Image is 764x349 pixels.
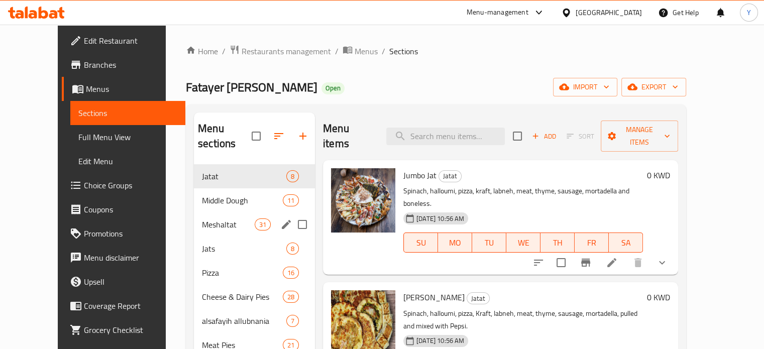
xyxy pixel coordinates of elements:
[84,252,177,264] span: Menu disclaimer
[576,7,642,18] div: [GEOGRAPHIC_DATA]
[62,197,185,221] a: Coupons
[438,232,472,253] button: MO
[84,179,177,191] span: Choice Groups
[355,45,378,57] span: Menus
[629,81,678,93] span: export
[255,218,271,230] div: items
[467,7,528,19] div: Menu-management
[747,7,751,18] span: Y
[283,196,298,205] span: 11
[526,251,551,275] button: sort-choices
[335,45,339,57] li: /
[621,78,686,96] button: export
[202,315,286,327] span: alsafayih allubnania
[186,45,686,58] nav: breadcrumb
[62,29,185,53] a: Edit Restaurant
[331,168,395,232] img: Jumbo Jat
[194,261,315,285] div: Pizza16
[530,131,558,142] span: Add
[609,232,643,253] button: SA
[62,77,185,101] a: Menus
[647,168,670,182] h6: 0 KWD
[186,45,218,57] a: Home
[439,170,461,182] span: Jatat
[403,168,436,183] span: Jumbo Jat
[412,336,468,345] span: [DATE] 10:56 AM
[323,121,374,151] h2: Menu items
[283,194,299,206] div: items
[62,173,185,197] a: Choice Groups
[194,212,315,237] div: Meshaltat31edit
[561,81,609,93] span: import
[202,194,283,206] span: Middle Dough
[70,149,185,173] a: Edit Menu
[78,155,177,167] span: Edit Menu
[412,214,468,223] span: [DATE] 10:56 AM
[343,45,378,58] a: Menus
[650,251,674,275] button: show more
[84,276,177,288] span: Upsell
[84,227,177,240] span: Promotions
[202,243,286,255] div: Jats
[202,291,283,303] span: Cheese & Dairy Pies
[255,220,270,229] span: 31
[84,324,177,336] span: Grocery Checklist
[62,53,185,77] a: Branches
[202,267,283,279] span: Pizza
[540,232,575,253] button: TH
[198,121,252,151] h2: Menu sections
[528,129,560,144] button: Add
[606,257,618,269] a: Edit menu item
[286,170,299,182] div: items
[626,251,650,275] button: delete
[647,290,670,304] h6: 0 KWD
[62,294,185,318] a: Coverage Report
[70,101,185,125] a: Sections
[222,45,226,57] li: /
[442,236,468,250] span: MO
[575,232,609,253] button: FR
[78,131,177,143] span: Full Menu View
[287,172,298,181] span: 8
[202,170,286,182] span: Jatat
[287,244,298,254] span: 8
[62,318,185,342] a: Grocery Checklist
[551,252,572,273] span: Select to update
[574,251,598,275] button: Branch-specific-item
[202,218,255,230] span: Meshaltat
[389,45,418,57] span: Sections
[84,203,177,215] span: Coupons
[403,307,643,332] p: Spinach, halloumi, pizza, Kraft, labneh, meat, thyme, sausage, mortadella, pulled and mixed with ...
[382,45,385,57] li: /
[84,59,177,71] span: Branches
[242,45,331,57] span: Restaurants management
[84,300,177,312] span: Coverage Report
[467,293,489,304] span: Jatat
[408,236,434,250] span: SU
[283,291,299,303] div: items
[78,107,177,119] span: Sections
[286,243,299,255] div: items
[230,45,331,58] a: Restaurants management
[194,285,315,309] div: Cheese & Dairy Pies28
[321,84,345,92] span: Open
[510,236,536,250] span: WE
[544,236,571,250] span: TH
[62,246,185,270] a: Menu disclaimer
[186,76,317,98] span: Fatayer [PERSON_NAME]
[403,290,465,305] span: [PERSON_NAME]
[321,82,345,94] div: Open
[283,292,298,302] span: 28
[283,267,299,279] div: items
[84,35,177,47] span: Edit Restaurant
[194,164,315,188] div: Jatat8
[194,237,315,261] div: Jats8
[70,125,185,149] a: Full Menu View
[476,236,502,250] span: TU
[86,83,177,95] span: Menus
[286,315,299,327] div: items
